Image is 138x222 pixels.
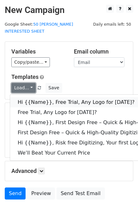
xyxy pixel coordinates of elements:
h5: Advanced [11,168,127,174]
a: Load... [11,83,36,93]
a: 50 [PERSON_NAME] INTERESTED SHEET [5,22,73,34]
small: Google Sheet: [5,22,73,34]
a: Preview [27,187,55,200]
span: Daily emails left: 50 [91,21,133,28]
a: Templates [11,73,39,80]
h2: New Campaign [5,5,133,16]
a: Send Test Email [57,187,105,200]
h5: Email column [74,48,127,55]
a: Copy/paste... [11,57,50,67]
a: Send [5,187,26,200]
a: Daily emails left: 50 [91,22,133,27]
button: Save [45,83,62,93]
h5: Variables [11,48,64,55]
